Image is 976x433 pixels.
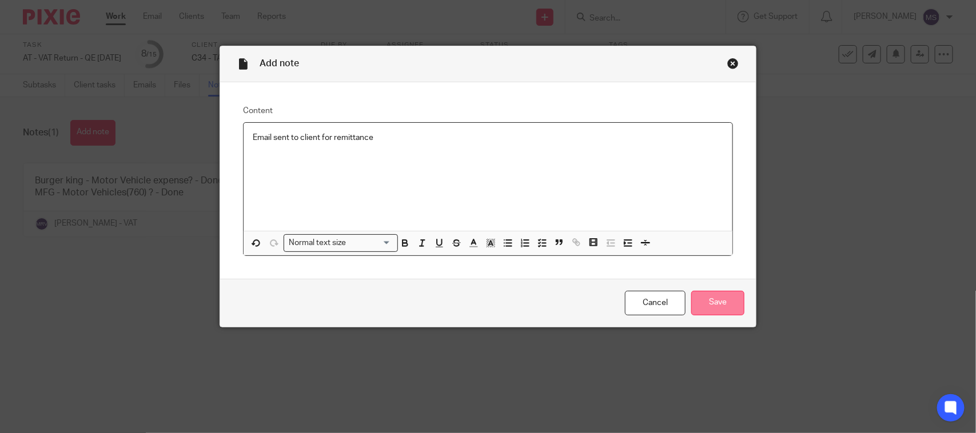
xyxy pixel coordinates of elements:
[350,237,391,249] input: Search for option
[284,234,398,252] div: Search for option
[691,291,744,315] input: Save
[243,105,733,117] label: Content
[625,291,686,315] a: Cancel
[286,237,349,249] span: Normal text size
[260,59,299,68] span: Add note
[253,132,723,143] p: Email sent to client for remittance
[727,58,739,69] div: Close this dialog window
